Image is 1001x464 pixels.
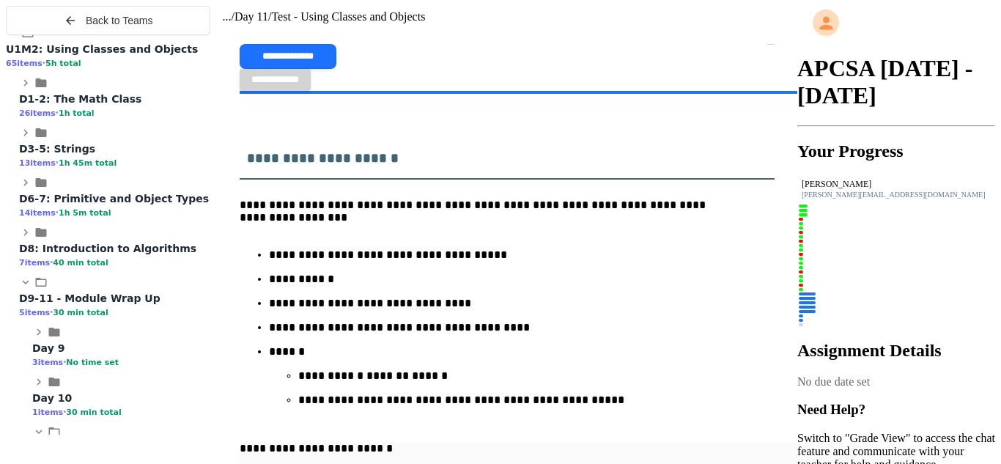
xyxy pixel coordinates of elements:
span: 40 min total [53,258,108,268]
h2: Your Progress [797,141,995,161]
span: 65 items [6,59,43,68]
span: D3-5: Strings [19,143,95,155]
span: 5 items [19,308,50,317]
span: D6-7: Primitive and Object Types [19,193,209,205]
span: • [56,158,59,168]
span: Day 10 [32,392,72,404]
span: Back to Teams [86,15,153,26]
span: • [43,58,45,68]
button: Back to Teams [6,6,210,35]
span: • [56,207,59,218]
h3: Need Help? [797,402,995,418]
span: 1h 5m total [59,208,111,218]
span: ... [222,10,231,23]
span: 14 items [19,208,56,218]
span: Day 9 [32,342,64,354]
span: 26 items [19,108,56,118]
span: 30 min total [66,408,121,417]
span: D1-2: The Math Class [19,93,141,105]
span: 1 items [32,408,63,417]
span: Test - Using Classes and Objects [271,10,425,23]
div: My Account [797,6,995,40]
span: U1M2: Using Classes and Objects [6,43,198,55]
span: • [50,257,53,268]
span: 30 min total [53,308,108,317]
h2: Assignment Details [797,341,995,361]
span: 1h total [59,108,95,118]
span: / [231,10,234,23]
span: • [63,357,66,367]
div: No due date set [797,375,995,388]
span: 1h 45m total [59,158,117,168]
div: [PERSON_NAME][EMAIL_ADDRESS][DOMAIN_NAME] [802,191,991,199]
span: No time set [66,358,119,367]
span: D8: Introduction to Algorithms [19,243,196,254]
h1: APCSA [DATE] - [DATE] [797,55,995,109]
span: • [56,108,59,118]
span: 5h total [45,59,81,68]
span: Day 11 [234,10,268,23]
span: D9-11 - Module Wrap Up [19,292,160,304]
span: • [63,407,66,417]
span: 13 items [19,158,56,168]
span: 7 items [19,258,50,268]
div: [PERSON_NAME] [802,179,991,190]
span: 3 items [32,358,63,367]
span: • [50,307,53,317]
span: / [268,10,271,23]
